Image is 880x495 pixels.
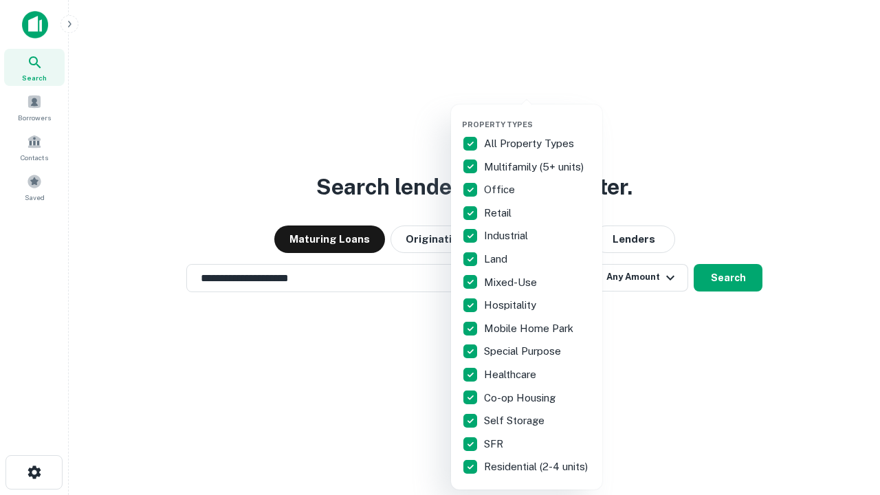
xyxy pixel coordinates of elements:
p: Retail [484,205,514,221]
p: Self Storage [484,412,547,429]
p: Healthcare [484,366,539,383]
p: Mixed-Use [484,274,540,291]
span: Property Types [462,120,533,129]
p: Mobile Home Park [484,320,576,337]
iframe: Chat Widget [811,385,880,451]
p: All Property Types [484,135,577,152]
p: Residential (2-4 units) [484,459,591,475]
p: SFR [484,436,506,452]
p: Co-op Housing [484,390,558,406]
p: Multifamily (5+ units) [484,159,586,175]
p: Hospitality [484,297,539,313]
p: Special Purpose [484,343,564,360]
p: Industrial [484,228,531,244]
p: Land [484,251,510,267]
p: Office [484,181,518,198]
